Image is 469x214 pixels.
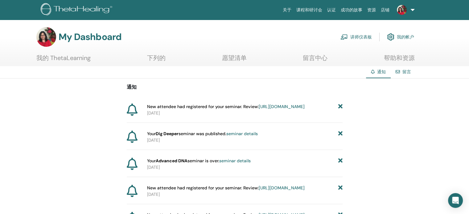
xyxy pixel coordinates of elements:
[36,54,91,66] a: 我的 ThetaLearning
[259,185,305,191] a: [URL][DOMAIN_NAME]
[365,4,378,16] a: 资源
[59,31,121,42] h3: My Dashboard
[147,110,343,116] p: [DATE]
[294,4,325,16] a: 课程和研讨会
[41,3,114,17] img: logo.png
[280,4,294,16] a: 关于
[147,191,343,198] p: [DATE]
[156,131,179,136] strong: Dig Deeper
[156,158,187,164] strong: Advanced DNA
[147,54,166,66] a: 下列的
[387,30,414,44] a: 我的帐户
[147,137,343,143] p: [DATE]
[147,164,343,171] p: [DATE]
[147,185,305,191] span: New attendee had registered for your seminar. Review:
[338,4,365,16] a: 成功的故事
[147,158,251,164] span: Your seminar is over.
[384,54,415,66] a: 帮助和资源
[378,4,392,16] a: 店铺
[387,32,394,42] img: cog.svg
[397,5,407,15] img: default.jpg
[303,54,327,66] a: 留言中心
[147,103,305,110] span: New attendee had registered for your seminar. Review:
[340,34,348,40] img: chalkboard-teacher.svg
[340,30,372,44] a: 讲师仪表板
[222,54,247,66] a: 愿望清单
[226,131,258,136] a: seminar details
[377,69,386,75] span: 通知
[402,69,411,75] a: 留言
[219,158,251,164] a: seminar details
[448,193,463,208] div: Open Intercom Messenger
[325,4,338,16] a: 认证
[259,104,305,109] a: [URL][DOMAIN_NAME]
[36,27,56,47] img: default.jpg
[127,83,343,91] p: 通知
[147,131,258,137] span: Your seminar was published.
